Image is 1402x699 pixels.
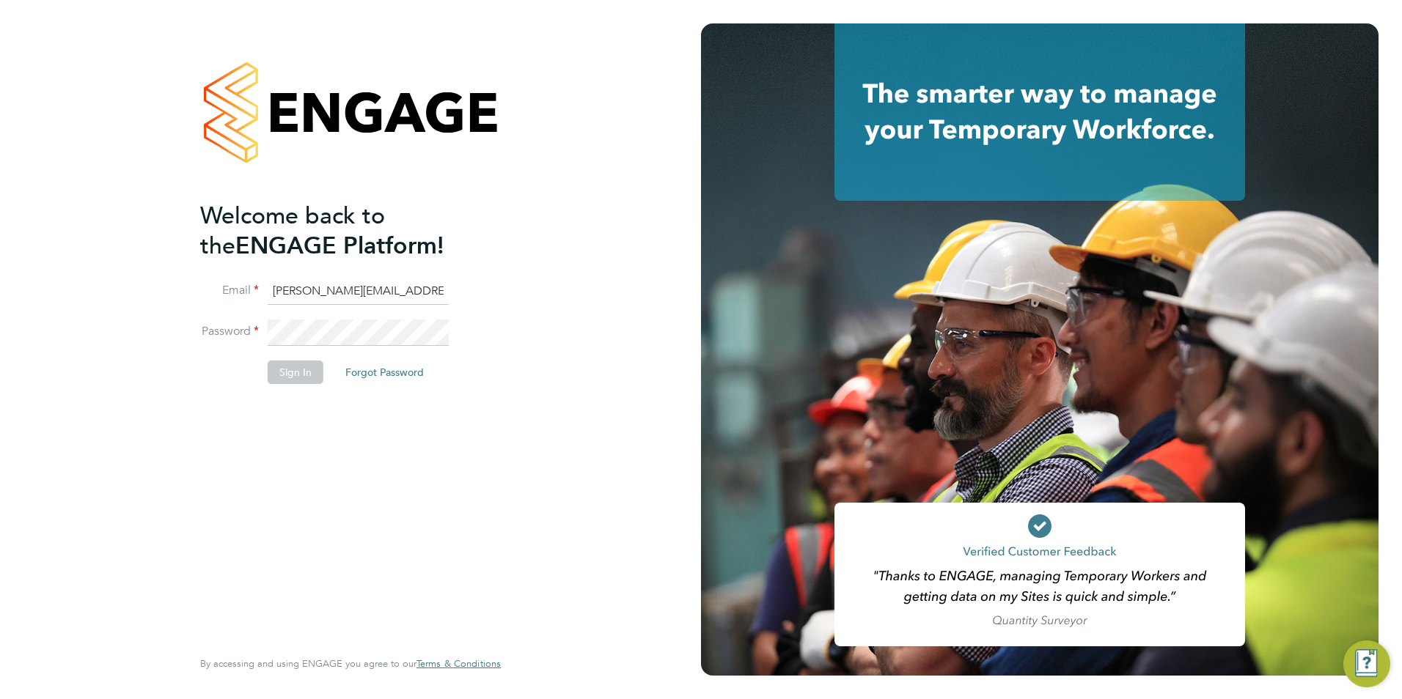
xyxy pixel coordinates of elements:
[334,360,436,384] button: Forgot Password
[268,360,323,384] button: Sign In
[1343,640,1390,687] button: Engage Resource Center
[268,278,449,305] input: Enter your work email...
[200,283,259,298] label: Email
[416,658,501,670] a: Terms & Conditions
[200,201,385,260] span: Welcome back to the
[200,324,259,339] label: Password
[200,657,501,670] span: By accessing and using ENGAGE you agree to our
[200,201,486,261] h2: ENGAGE Platform!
